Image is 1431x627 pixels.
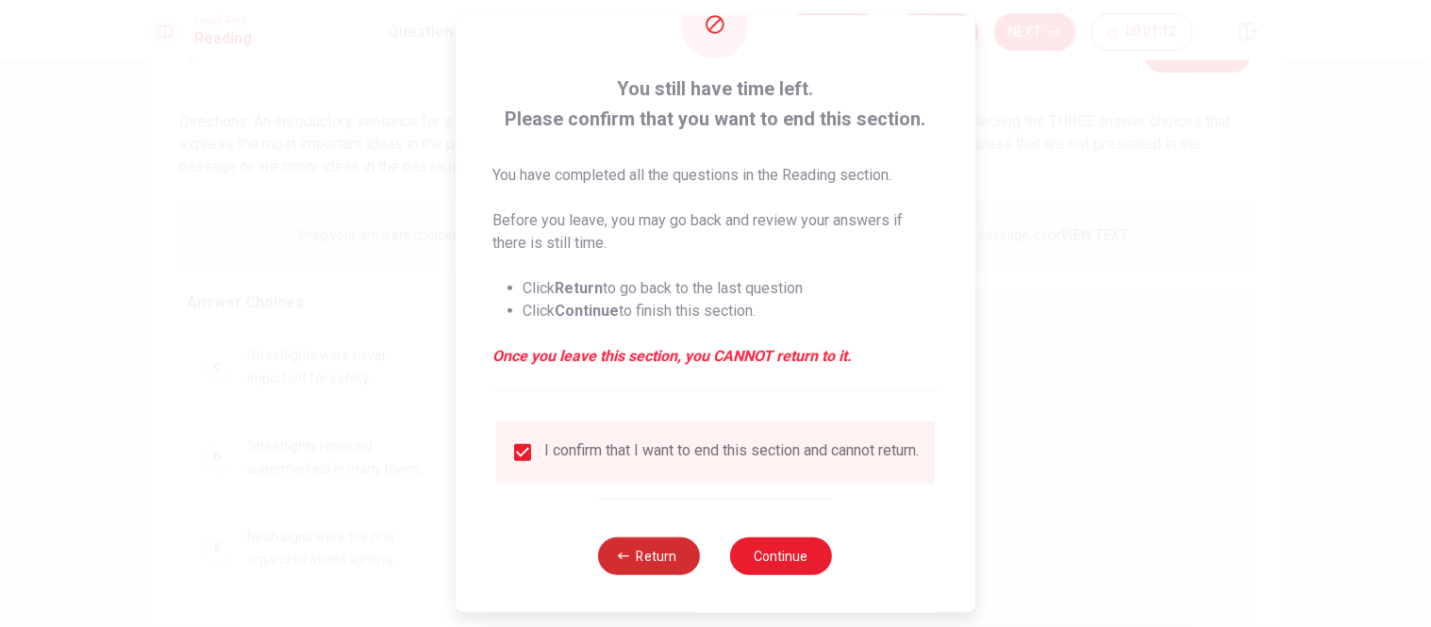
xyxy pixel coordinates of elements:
[524,299,938,322] li: Click to finish this section.
[493,163,938,186] p: You have completed all the questions in the Reading section.
[599,536,701,574] button: Return
[524,276,938,299] li: Click to go back to the last question
[545,440,920,463] div: I confirm that I want to end this section and cannot return.
[493,344,938,367] em: Once you leave this section, you CANNOT return to it.
[493,208,938,254] p: Before you leave, you may go back and review your answers if there is still time.
[556,278,604,296] strong: Return
[556,301,620,319] strong: Continue
[493,73,938,133] span: You still have time left. Please confirm that you want to end this section.
[731,536,833,574] button: Continue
